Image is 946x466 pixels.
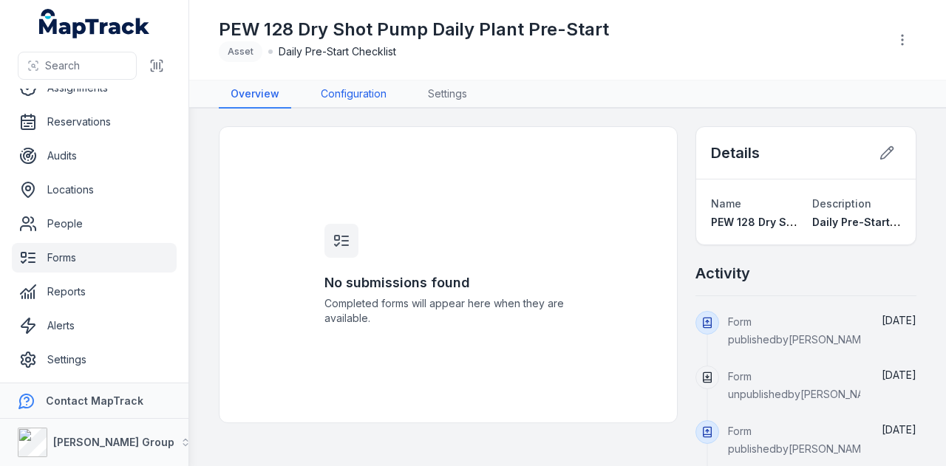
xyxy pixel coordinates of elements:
span: [DATE] [882,423,916,436]
span: Search [45,58,80,73]
span: Daily Pre-Start Checklist [812,216,942,228]
button: Search [18,52,137,80]
a: Reports [12,277,177,306]
a: People [12,209,177,239]
span: PEW 128 Dry Shot Pump Daily Plant Pre-Start [711,216,945,228]
span: [DATE] [882,369,916,381]
h2: Details [711,143,760,163]
time: 11/07/2025, 10:38:44 am [882,369,916,381]
a: MapTrack [39,9,150,38]
h2: Activity [695,263,750,284]
a: Forms [12,243,177,273]
a: Settings [416,80,479,109]
a: Locations [12,175,177,205]
h1: PEW 128 Dry Shot Pump Daily Plant Pre-Start [219,18,609,41]
strong: Contact MapTrack [46,394,143,407]
a: Settings [12,345,177,374]
time: 11/07/2025, 10:38:57 am [882,314,916,326]
span: Completed forms will appear here when they are available. [324,296,573,326]
time: 11/07/2025, 9:57:10 am [882,423,916,436]
a: Alerts [12,311,177,340]
span: Description [812,197,871,210]
span: Form published by [PERSON_NAME] [728,425,871,455]
a: Reservations [12,107,177,137]
span: Form published by [PERSON_NAME] [728,315,871,346]
a: Audits [12,141,177,171]
span: Form unpublished by [PERSON_NAME] [728,370,883,400]
span: Daily Pre-Start Checklist [279,44,396,59]
div: Asset [219,41,262,62]
strong: [PERSON_NAME] Group [53,436,174,448]
span: Name [711,197,741,210]
a: Configuration [309,80,398,109]
span: [DATE] [882,314,916,326]
h3: No submissions found [324,273,573,293]
a: Overview [219,80,291,109]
